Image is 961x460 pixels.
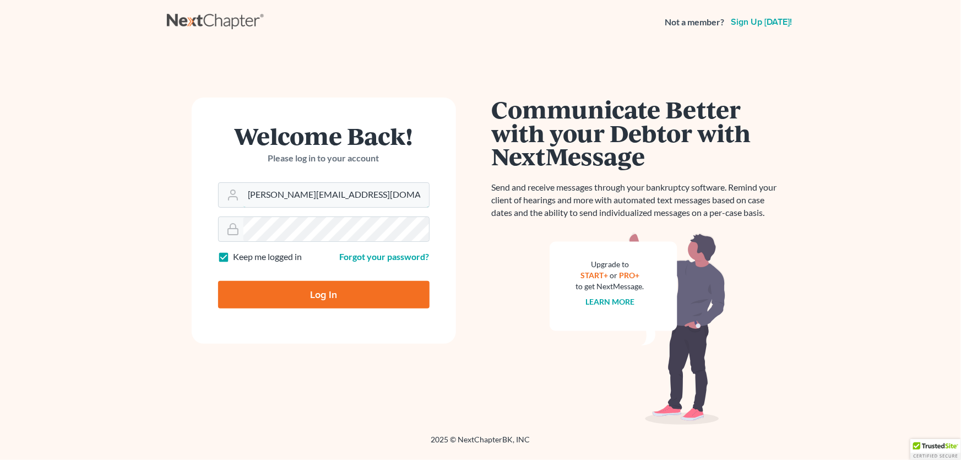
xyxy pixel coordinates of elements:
input: Email Address [243,183,429,207]
p: Send and receive messages through your bankruptcy software. Remind your client of hearings and mo... [492,181,784,219]
strong: Not a member? [665,16,725,29]
label: Keep me logged in [234,251,302,263]
a: Forgot your password? [340,251,430,262]
a: START+ [580,270,608,280]
img: nextmessage_bg-59042aed3d76b12b5cd301f8e5b87938c9018125f34e5fa2b7a6b67550977c72.svg [550,232,726,425]
input: Log In [218,281,430,309]
a: Learn more [585,297,634,306]
a: Sign up [DATE]! [729,18,795,26]
div: to get NextMessage. [576,281,644,292]
h1: Communicate Better with your Debtor with NextMessage [492,98,784,168]
div: Upgrade to [576,259,644,270]
a: PRO+ [619,270,639,280]
div: 2025 © NextChapterBK, INC [167,434,795,454]
span: or [610,270,617,280]
h1: Welcome Back! [218,124,430,148]
p: Please log in to your account [218,152,430,165]
div: TrustedSite Certified [910,439,961,460]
